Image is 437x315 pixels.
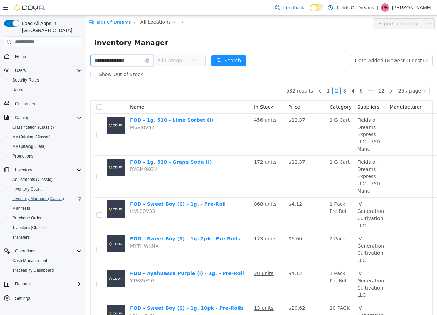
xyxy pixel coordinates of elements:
span: YTE85F2G [44,262,69,268]
a: Cash Management [10,257,50,265]
span: Home [15,54,26,59]
button: Users [12,66,29,75]
span: $12.37 [202,143,219,149]
span: Users [10,86,82,94]
td: 1 Pack Pre Roll [241,251,268,286]
span: MYTHWKNX [44,227,73,233]
a: FOD - 1g. 510 - Lime Sorbet (I) [44,101,127,107]
span: My Catalog (Beta) [10,142,82,151]
div: Date Added (Newest-Oldest) [269,40,338,50]
button: Catalog [12,113,32,122]
span: Inventory Count [10,185,82,193]
u: 13 units [168,290,188,295]
a: FOD - Sweet Boy (S) - 1g. 10pk - Pre-Rolls [44,290,158,295]
td: 2 Pack [241,217,268,251]
span: Show Out of Stock [10,56,60,61]
a: Settings [12,294,33,303]
a: 3 [255,71,263,79]
span: Security Roles [10,76,82,84]
button: Transfers [7,232,85,242]
p: Fields Of Dreams [337,3,374,12]
a: Classification (Classic) [10,123,57,131]
span: Promotions [10,152,82,160]
a: 4 [263,71,271,79]
span: Category [244,88,266,94]
span: Feedback [283,4,304,11]
span: My Catalog (Classic) [10,133,82,141]
a: Inventory Manager (Classic) [10,195,67,203]
span: Manifests [12,206,30,211]
button: Inventory Manager (Classic) [7,194,85,204]
td: 1 Pack Pre Roll [241,182,268,217]
span: All Categories [71,41,103,48]
img: FOD - Ayahuasca Purple (I) - 1g. - Pre-Roll placeholder [21,254,39,271]
a: Purchase Orders [10,214,46,222]
a: My Catalog (Classic) [10,133,53,141]
span: Inventory [15,167,32,173]
img: FOD - Sweet Boy (S) - 1g. 2pk - Pre-Rolls placeholder [21,219,39,237]
span: Catalog [12,113,82,122]
a: Transfers [10,233,32,241]
a: Security Roles [10,76,42,84]
i: icon: down [337,73,341,78]
button: Operations [1,246,85,256]
span: Inventory Manager (Classic) [12,196,64,202]
span: Fields of Dreams Express LLC - 750 Manu [271,143,294,178]
a: 22 [291,71,300,79]
u: 868 units [168,185,191,191]
button: Operations [12,247,38,255]
span: Fields of Dreams Express LLC - 750 Manu [271,101,294,136]
span: $12.37 [202,101,219,107]
span: Customers [12,99,82,108]
span: Adjustments (Classic) [12,177,52,182]
span: Promotions [12,153,33,159]
u: 172 units [168,143,191,149]
a: Adjustments (Classic) [10,175,55,184]
button: Export Inventory [287,2,338,13]
span: All Locations [54,2,85,10]
span: $20.62 [202,290,219,295]
li: 532 results [200,71,227,79]
span: Cash Management [10,257,82,265]
li: Next Page [301,71,309,79]
span: Catalog [15,115,29,120]
a: FOD - Sweet Boy (S) - 1g. 2pk - Pre-Rolls [44,220,154,226]
span: RYGM8KCU [44,151,71,156]
span: IV Generation Cultivation LLC [271,185,298,213]
button: Inventory [12,166,35,174]
button: Home [1,52,85,62]
a: Transfers (Classic) [10,224,50,232]
i: icon: down [338,43,342,47]
button: icon: searchSearch [125,40,160,51]
li: 2 [246,71,255,79]
i: icon: right [303,73,307,77]
a: Home [12,53,29,61]
button: Traceabilty Dashboard [7,265,85,275]
u: 456 units [168,101,191,107]
button: Settings [1,293,85,303]
span: Classification (Classic) [10,123,82,131]
button: Users [1,66,85,75]
i: icon: down [106,43,110,47]
a: Users [10,86,26,94]
span: $4.12 [202,185,216,191]
span: IV Generation Cultivation LLC [271,255,298,282]
li: 1 [238,71,246,79]
span: Reports [15,281,30,287]
span: My Catalog (Beta) [12,144,46,149]
li: 5 [271,71,279,79]
button: Inventory [1,165,85,175]
span: Price [202,88,214,94]
span: Load All Apps in [GEOGRAPHIC_DATA] [19,20,82,34]
td: 1 G Cart [241,98,268,140]
span: Inventory Manager (Classic) [10,195,82,203]
span: Customers [15,101,35,107]
p: | [377,3,378,12]
input: Dark Mode [310,4,324,11]
img: FOD - Sweet Boy (S) - 1g. 10pk - Pre-Rolls placeholder [21,289,39,306]
img: Cova [14,4,45,11]
a: Customers [12,100,38,108]
span: $6.60 [202,220,216,226]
